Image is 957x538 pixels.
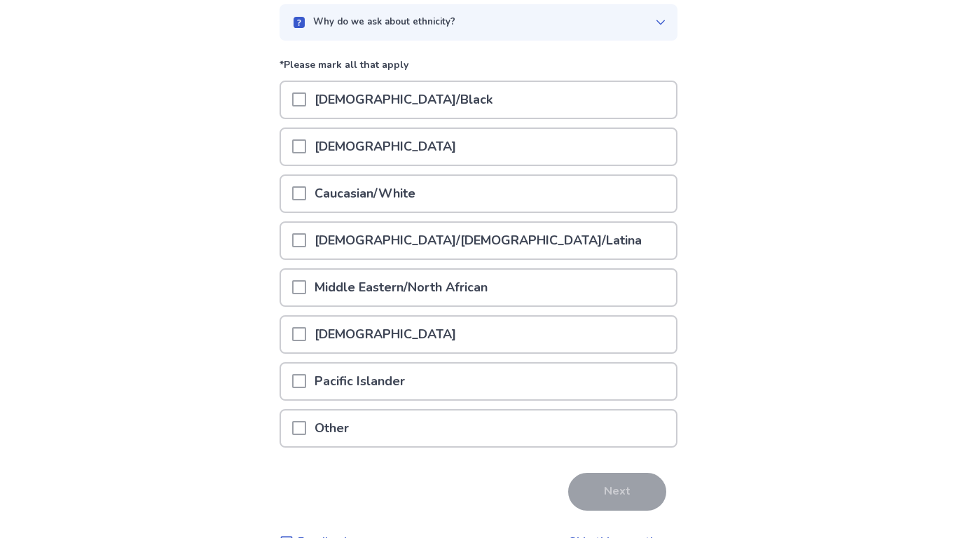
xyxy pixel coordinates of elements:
p: Middle Eastern/North African [306,270,496,305]
p: Pacific Islander [306,364,413,399]
p: Caucasian/White [306,176,424,212]
p: *Please mark all that apply [280,57,677,81]
p: Why do we ask about ethnicity? [313,15,455,29]
p: [DEMOGRAPHIC_DATA] [306,129,464,165]
p: [DEMOGRAPHIC_DATA]/Black [306,82,501,118]
p: [DEMOGRAPHIC_DATA]/[DEMOGRAPHIC_DATA]/Latina [306,223,650,258]
p: Other [306,411,357,446]
p: [DEMOGRAPHIC_DATA] [306,317,464,352]
button: Next [568,473,666,511]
